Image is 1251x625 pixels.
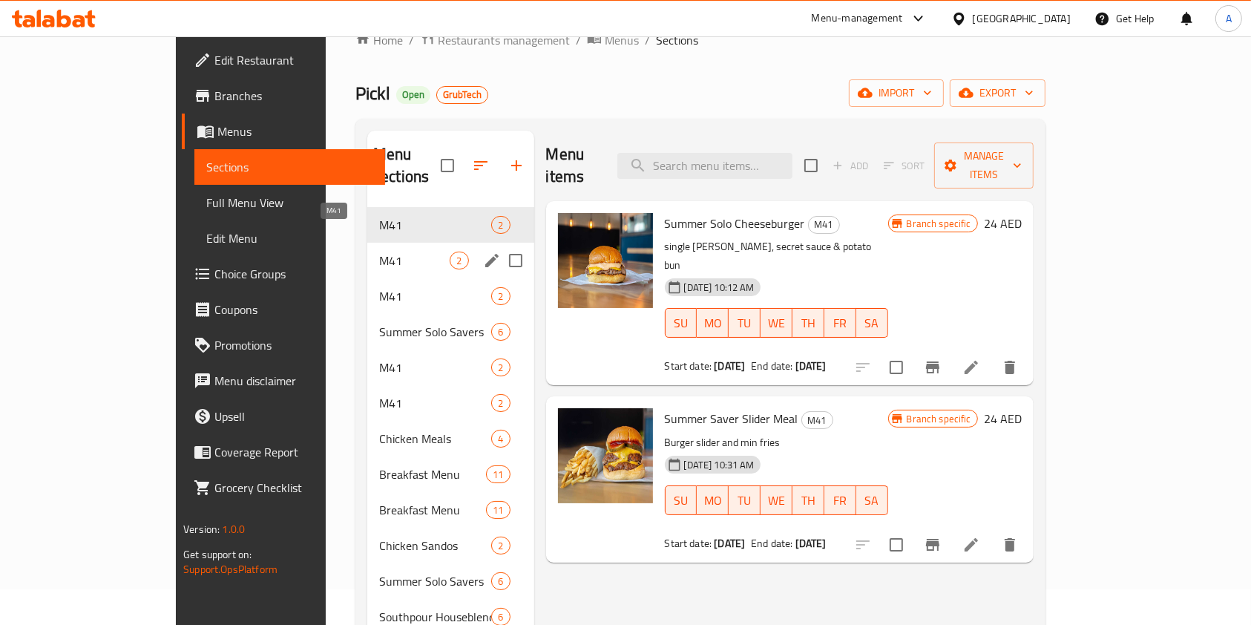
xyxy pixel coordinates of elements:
[379,359,491,376] span: M41
[672,490,692,511] span: SU
[798,312,818,334] span: TH
[491,394,510,412] div: items
[491,572,510,590] div: items
[656,31,698,49] span: Sections
[379,394,491,412] span: M41
[182,114,385,149] a: Menus
[367,457,533,492] div: Breakfast Menu11
[946,147,1022,184] span: Manage items
[367,207,533,243] div: M412
[379,252,450,269] span: M41
[223,520,246,539] span: 1.0.0
[934,143,1034,189] button: Manage items
[182,256,385,292] a: Choice Groups
[751,534,792,553] span: End date:
[665,408,798,430] span: Summer Saver Slider Meal
[824,308,856,338] button: FR
[206,229,373,247] span: Edit Menu
[605,31,639,49] span: Menus
[576,31,581,49] li: /
[206,194,373,212] span: Full Menu View
[194,220,385,256] a: Edit Menu
[214,372,373,390] span: Menu disclaimer
[379,430,491,448] span: Chicken Meals
[355,30,1045,50] nav: breadcrumb
[795,356,827,376] b: [DATE]
[678,281,761,295] span: [DATE] 10:12 AM
[450,252,468,269] div: items
[812,10,903,27] div: Menu-management
[729,308,761,338] button: TU
[492,218,509,232] span: 2
[367,243,533,278] div: M412edit
[491,430,510,448] div: items
[491,359,510,376] div: items
[214,336,373,354] span: Promotions
[901,412,977,426] span: Branch specific
[183,520,220,539] span: Version:
[874,154,934,177] span: Select section first
[491,323,510,341] div: items
[491,537,510,554] div: items
[367,385,533,421] div: M412
[487,503,509,517] span: 11
[808,216,840,234] div: M41
[862,312,882,334] span: SA
[703,490,723,511] span: MO
[697,308,729,338] button: MO
[409,31,414,49] li: /
[379,287,491,305] span: M41
[492,432,509,446] span: 4
[962,84,1034,102] span: export
[379,501,486,519] div: Breakfast Menu
[862,490,882,511] span: SA
[795,150,827,181] span: Select section
[194,185,385,220] a: Full Menu View
[830,312,850,334] span: FR
[182,292,385,327] a: Coupons
[665,212,805,235] span: Summer Solo Cheeseburger
[379,572,491,590] span: Summer Solo Savers
[729,485,761,515] button: TU
[182,78,385,114] a: Branches
[492,396,509,410] span: 2
[801,411,833,429] div: M41
[396,86,430,104] div: Open
[766,312,787,334] span: WE
[379,323,491,341] span: Summer Solo Savers
[481,249,503,272] button: edit
[450,254,467,268] span: 2
[645,31,650,49] li: /
[915,350,950,385] button: Branch-specific-item
[420,30,570,50] a: Restaurants management
[672,312,692,334] span: SU
[795,534,827,553] b: [DATE]
[438,31,570,49] span: Restaurants management
[491,216,510,234] div: items
[665,238,888,275] p: single [PERSON_NAME], secret sauce & potato bun
[830,490,850,511] span: FR
[379,465,486,483] div: Breakfast Menu
[367,350,533,385] div: M412
[665,485,697,515] button: SU
[809,216,839,233] span: M41
[206,158,373,176] span: Sections
[214,443,373,461] span: Coverage Report
[901,217,977,231] span: Branch specific
[792,485,824,515] button: TH
[183,560,278,579] a: Support.OpsPlatform
[849,79,944,107] button: import
[678,458,761,472] span: [DATE] 10:31 AM
[798,490,818,511] span: TH
[824,485,856,515] button: FR
[463,148,499,183] span: Sort sections
[962,359,980,376] a: Edit menu item
[984,408,1022,429] h6: 24 AED
[856,308,888,338] button: SA
[492,325,509,339] span: 6
[492,289,509,304] span: 2
[881,352,912,383] span: Select to update
[735,490,755,511] span: TU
